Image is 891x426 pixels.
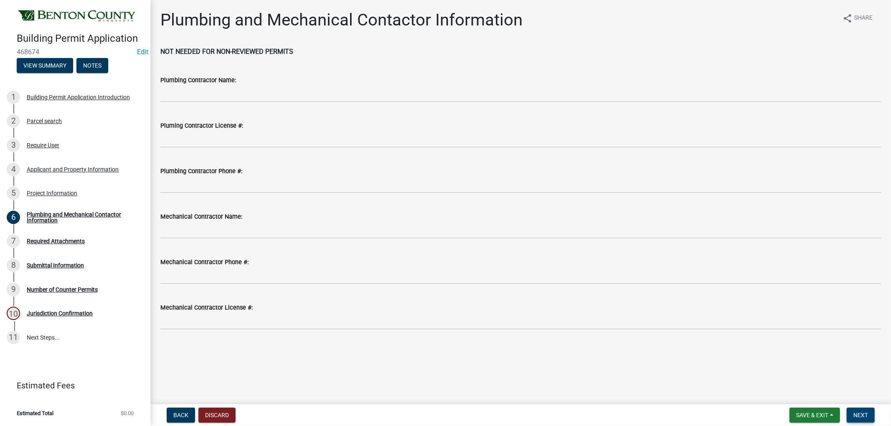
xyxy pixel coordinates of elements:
[27,94,130,100] div: Building Permit Application Introduction
[847,408,875,423] button: Next
[27,238,85,244] div: Required Attachments
[7,163,20,176] div: 4
[27,310,93,316] div: Jurisdiction Confirmation
[160,123,243,129] label: Pluming Contractor License #:
[17,9,137,24] img: Benton County, Minnesota
[27,190,77,196] div: Project Information
[27,166,119,172] div: Applicant and Property Information
[76,63,108,69] wm-modal-confirm: Notes
[7,91,20,104] div: 1
[7,139,20,152] div: 3
[160,169,242,174] label: Plumbing Contractor Phone #:
[173,412,188,418] span: Back
[789,408,840,423] button: Save & Exit
[17,33,144,45] h4: Building Permit Application
[7,114,20,128] div: 2
[796,412,828,418] span: Save & Exit
[27,118,62,124] div: Parcel search
[137,48,148,56] wm-modal-confirm: Edit Application Number
[843,13,853,23] i: share
[7,331,20,344] div: 11
[160,305,253,311] label: Mechanical Contractor License #:
[27,287,98,292] div: Number of Counter Permits
[7,211,20,224] div: 6
[160,78,236,83] label: Plumbing Contractor Name:
[836,10,879,26] button: shareShare
[17,63,73,69] wm-modal-confirm: Summary
[854,13,873,23] span: Share
[27,262,84,268] div: Submittal Information
[198,408,236,423] button: Discard
[76,58,108,73] button: Notes
[17,48,134,56] span: 468674
[160,48,293,55] strong: NOT NEEDED FOR NON-REVIEWED PERMITS
[7,307,20,320] div: 10
[7,259,20,272] div: 8
[27,212,137,223] div: Plumbing and Mechanical Contactor Information
[7,283,20,296] div: 9
[853,412,868,418] span: Next
[7,377,137,394] a: Estimated Fees
[160,10,523,30] h1: Plumbing and Mechanical Contactor Information
[7,234,20,248] div: 7
[27,142,59,148] div: Require User
[137,48,148,56] a: Edit
[167,408,195,423] button: Back
[17,411,53,416] span: Estimated Total
[121,411,134,416] span: $0.00
[160,214,242,220] label: Mechanical Contractor Name:
[160,260,249,265] label: Mechanical Contractor Phone #:
[17,58,73,73] button: View Summary
[7,187,20,200] div: 5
